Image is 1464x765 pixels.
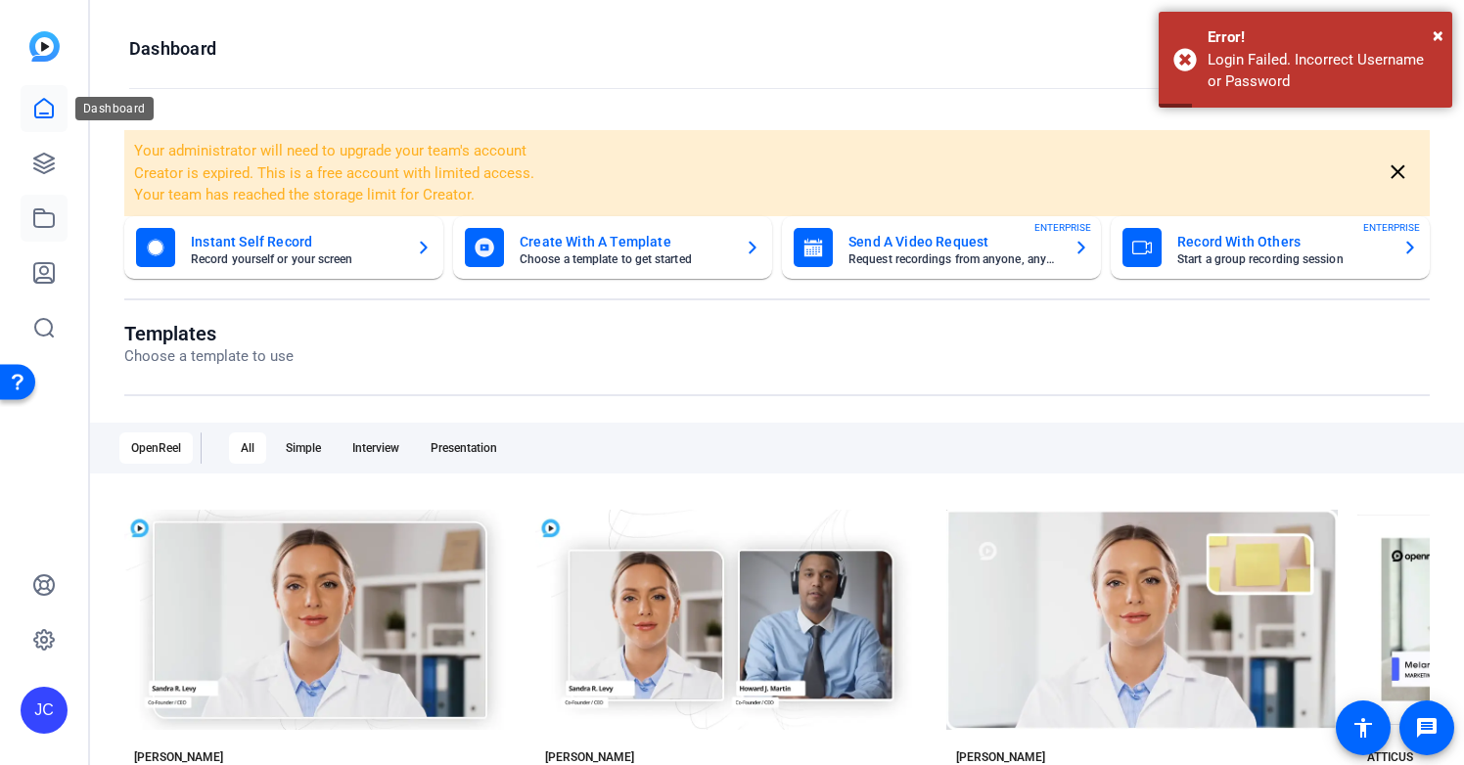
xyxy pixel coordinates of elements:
[1034,220,1091,235] span: ENTERPRISE
[1433,23,1443,47] span: ×
[1177,230,1387,253] mat-card-title: Record With Others
[848,253,1058,265] mat-card-subtitle: Request recordings from anyone, anywhere
[520,253,729,265] mat-card-subtitle: Choose a template to get started
[75,97,154,120] div: Dashboard
[545,749,634,765] div: [PERSON_NAME]
[124,345,294,368] p: Choose a template to use
[1415,716,1439,740] mat-icon: message
[419,432,509,464] div: Presentation
[129,37,216,61] h1: Dashboard
[274,432,333,464] div: Simple
[520,230,729,253] mat-card-title: Create With A Template
[1367,749,1413,765] div: ATTICUS
[1177,253,1387,265] mat-card-subtitle: Start a group recording session
[191,230,400,253] mat-card-title: Instant Self Record
[956,749,1045,765] div: [PERSON_NAME]
[134,749,223,765] div: [PERSON_NAME]
[1208,26,1438,49] div: Error!
[134,142,526,159] span: Your administrator will need to upgrade your team's account
[1111,216,1430,279] button: Record With OthersStart a group recording sessionENTERPRISE
[453,216,772,279] button: Create With A TemplateChoose a template to get started
[134,162,1178,185] li: Creator is expired. This is a free account with limited access.
[1208,49,1438,93] div: Login Failed. Incorrect Username or Password
[1386,160,1410,185] mat-icon: close
[134,184,1178,206] li: Your team has reached the storage limit for Creator.
[119,432,193,464] div: OpenReel
[782,216,1101,279] button: Send A Video RequestRequest recordings from anyone, anywhereENTERPRISE
[229,432,266,464] div: All
[21,687,68,734] div: JC
[848,230,1058,253] mat-card-title: Send A Video Request
[191,253,400,265] mat-card-subtitle: Record yourself or your screen
[124,322,294,345] h1: Templates
[1363,220,1420,235] span: ENTERPRISE
[29,31,60,62] img: blue-gradient.svg
[341,432,411,464] div: Interview
[1351,716,1375,740] mat-icon: accessibility
[1433,21,1443,50] button: Close
[124,216,443,279] button: Instant Self RecordRecord yourself or your screen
